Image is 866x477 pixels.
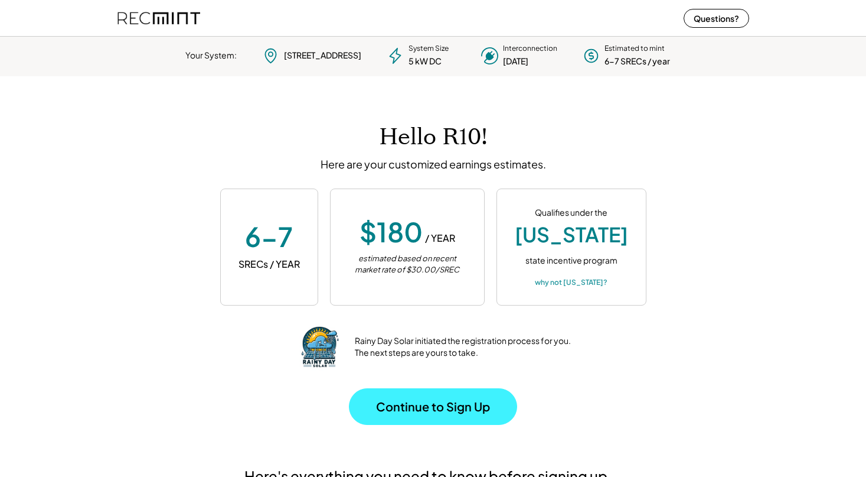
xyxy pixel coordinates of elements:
div: 5 kW DC [409,56,442,67]
div: System Size [409,44,449,54]
img: DALL%C2%B7E%202023-11-28%2009.08.28%20-%20Design%20a%20professional%20yet%20satirical%20logo%20fo... [296,323,343,371]
h1: Hello R10! [379,124,488,151]
div: [US_STATE] [515,223,628,247]
div: state incentive program [525,253,617,267]
button: Continue to Sign Up [349,388,517,425]
div: [DATE] [503,56,528,67]
div: Interconnection [503,44,557,54]
div: estimated based on recent market rate of $30.00/SREC [348,253,466,276]
img: recmint-logotype%403x%20%281%29.jpeg [117,2,200,34]
div: Rainy Day Solar initiated the registration process for you. The next steps are yours to take. [355,335,571,358]
div: 6-7 SRECs / year [604,56,670,67]
div: / YEAR [425,232,455,245]
div: why not [US_STATE]? [535,278,607,287]
button: Questions? [684,9,749,28]
div: Qualifies under the [535,207,607,219]
div: [STREET_ADDRESS] [284,50,361,61]
div: SRECs / YEAR [238,258,300,271]
div: $180 [360,218,423,245]
div: Estimated to mint [604,44,665,54]
div: Your System: [185,50,237,61]
div: 6-7 [245,223,293,249]
div: Here are your customized earnings estimates. [321,157,546,171]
